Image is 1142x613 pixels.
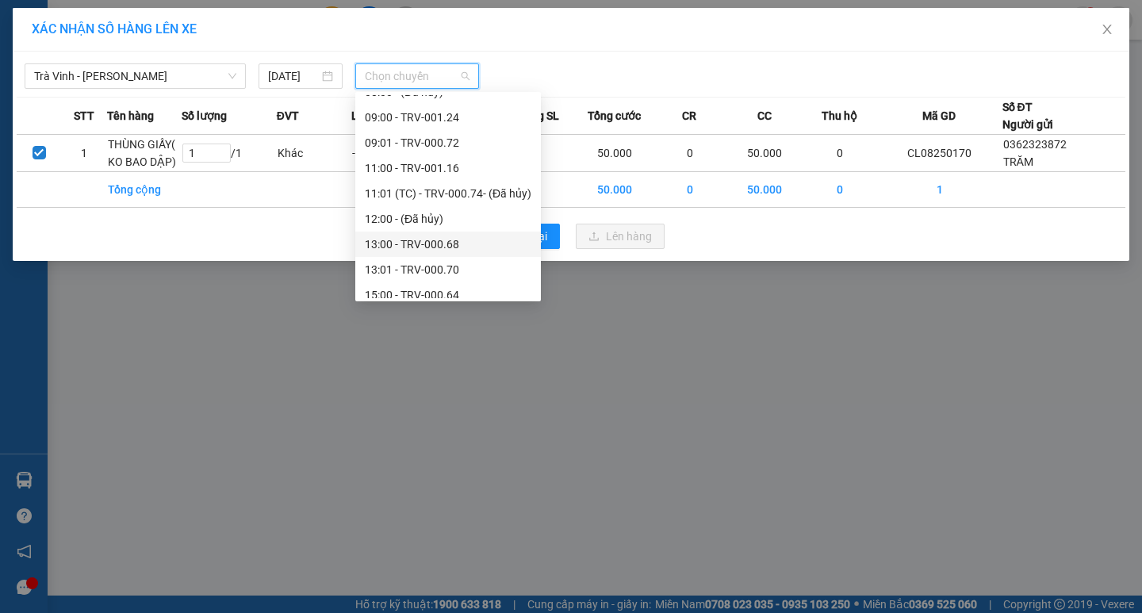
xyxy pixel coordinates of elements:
td: 1 [877,172,1002,208]
span: VP [PERSON_NAME] ([GEOGRAPHIC_DATA]) [6,53,159,83]
div: 09:00 - TRV-001.24 [365,109,531,126]
span: CC [757,107,772,125]
span: Số lượng [182,107,227,125]
button: Close [1085,8,1129,52]
td: 0 [652,172,727,208]
span: Trà Vinh - Hồ Chí Minh [34,64,236,88]
span: 0362323872 [1003,138,1067,151]
span: close [1101,23,1113,36]
div: 12:00 - (Đã hủy) [365,210,531,228]
td: CL08250170 [877,135,1002,172]
p: GỬI: [6,31,232,46]
span: TÂN [85,86,109,101]
div: 11:01 (TC) - TRV-000.74 - (Đã hủy) [365,185,531,202]
td: 50.000 [727,172,803,208]
p: NHẬN: [6,53,232,83]
input: 15/08/2025 [268,67,320,85]
span: ĐVT [277,107,299,125]
td: Tổng cộng [107,172,182,208]
span: 0938390982 - [6,86,109,101]
td: --- [351,135,427,172]
div: 15:00 - TRV-000.64 [365,286,531,304]
div: 13:00 - TRV-000.68 [365,236,531,253]
span: XÁC NHẬN SỐ HÀNG LÊN XE [32,21,197,36]
td: Khác [277,135,352,172]
td: 50.000 [727,135,803,172]
div: 13:01 - TRV-000.70 [365,261,531,278]
span: TRĂM [1003,155,1033,168]
td: 50.000 [577,172,653,208]
td: 0 [803,172,878,208]
span: PHƯỢNG [120,31,177,46]
span: GIAO: [6,103,38,118]
span: Tổng cước [588,107,641,125]
td: 50.000 [577,135,653,172]
strong: BIÊN NHẬN GỬI HÀNG [53,9,184,24]
span: Chọn chuyến [365,64,469,88]
span: VP Càng Long - [33,31,177,46]
td: 0 [803,135,878,172]
span: CR [682,107,696,125]
span: Thu hộ [822,107,857,125]
div: 09:01 - TRV-000.72 [365,134,531,151]
span: Mã GD [922,107,956,125]
td: THÙNG GIẤY( KO BAO DẬP) [107,135,182,172]
div: 11:00 - TRV-001.16 [365,159,531,177]
span: Tên hàng [107,107,154,125]
div: Số ĐT Người gửi [1002,98,1053,133]
td: 1 [62,135,107,172]
button: uploadLên hàng [576,224,665,249]
td: / 1 [182,135,276,172]
span: STT [74,107,94,125]
span: Loại hàng [351,107,401,125]
td: 0 [652,135,727,172]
